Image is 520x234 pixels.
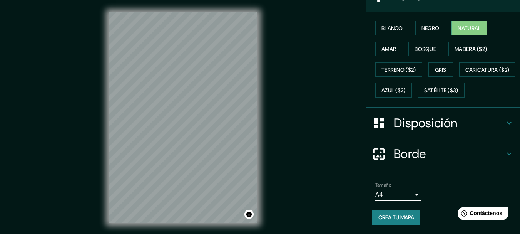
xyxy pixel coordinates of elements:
button: Crea tu mapa [372,210,420,225]
button: Madera ($2) [448,42,493,56]
button: Terreno ($2) [375,62,422,77]
font: Terreno ($2) [381,66,416,73]
button: Azul ($2) [375,83,412,98]
font: A4 [375,190,383,199]
button: Amar [375,42,402,56]
font: Gris [435,66,446,73]
font: Disposición [394,115,457,131]
font: Satélite ($3) [424,87,458,94]
button: Negro [415,21,446,35]
font: Azul ($2) [381,87,406,94]
button: Gris [428,62,453,77]
div: Disposición [366,108,520,138]
button: Blanco [375,21,409,35]
font: Tamaño [375,182,391,188]
button: Activar o desactivar atribución [244,210,254,219]
font: Amar [381,45,396,52]
font: Madera ($2) [455,45,487,52]
font: Bosque [415,45,436,52]
font: Crea tu mapa [378,214,414,221]
iframe: Lanzador de widgets de ayuda [451,204,512,226]
canvas: Mapa [109,12,257,223]
button: Bosque [408,42,442,56]
button: Natural [451,21,487,35]
font: Caricatura ($2) [465,66,510,73]
font: Negro [421,25,440,32]
div: Borde [366,138,520,169]
div: A4 [375,189,421,201]
button: Satélite ($3) [418,83,465,98]
font: Borde [394,146,426,162]
button: Caricatura ($2) [459,62,516,77]
font: Blanco [381,25,403,32]
font: Natural [458,25,481,32]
